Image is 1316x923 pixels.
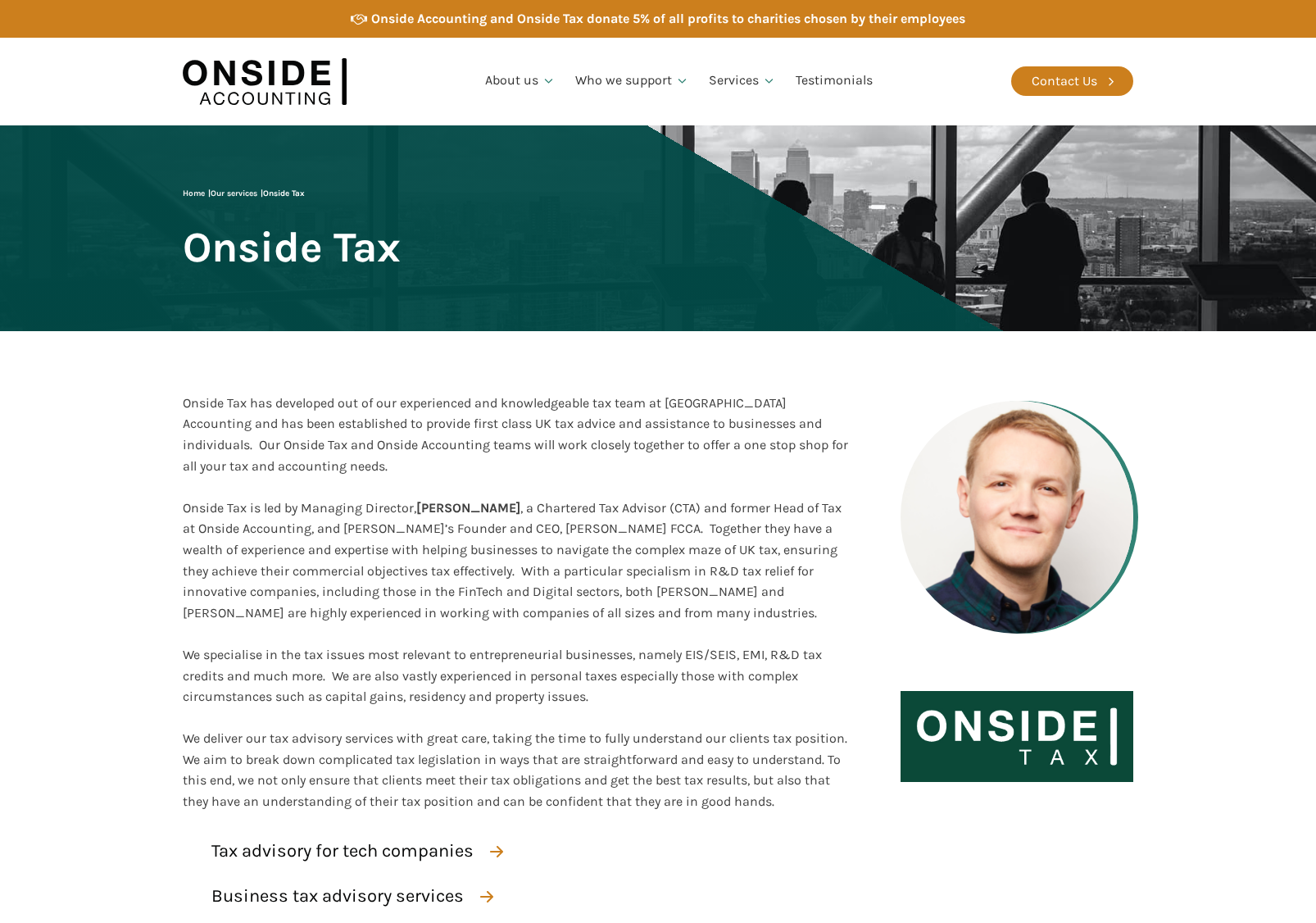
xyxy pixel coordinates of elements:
[1011,66,1133,96] a: Contact Us
[263,189,305,198] span: Onside Tax
[1032,70,1097,92] div: Contact Us
[565,53,699,109] a: Who we support
[191,878,508,915] a: Business tax advisory services
[183,50,347,113] img: Onside Accounting
[183,225,401,270] span: Onside Tax
[183,189,205,198] a: Home
[183,500,842,621] span: , a Chartered Tax Advisor (CTA) and former Head of Tax at Onside Accounting, and [PERSON_NAME]’s ...
[183,647,822,704] span: We specialise in the tax issues most relevant to entrepreneurial businesses, namely EIS/SEIS, EMI...
[211,189,257,198] a: Our services
[786,53,883,109] a: Testimonials
[183,498,848,624] div: [PERSON_NAME]
[183,730,847,809] span: We deliver our tax advisory services with great care, taking the time to fully understand our cli...
[183,395,848,474] span: Onside Tax has developed out of our experienced and knowledgeable tax team at [GEOGRAPHIC_DATA] A...
[191,833,518,870] a: Tax advisory for tech companies
[183,500,416,516] span: Onside Tax is led by Managing Director,
[183,189,305,198] span: | |
[211,837,474,866] div: Tax advisory for tech companies
[211,882,464,911] div: Business tax advisory services
[475,53,565,109] a: About us
[699,53,786,109] a: Services
[371,8,965,30] div: Onside Accounting and Onside Tax donate 5% of all profits to charities chosen by their employees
